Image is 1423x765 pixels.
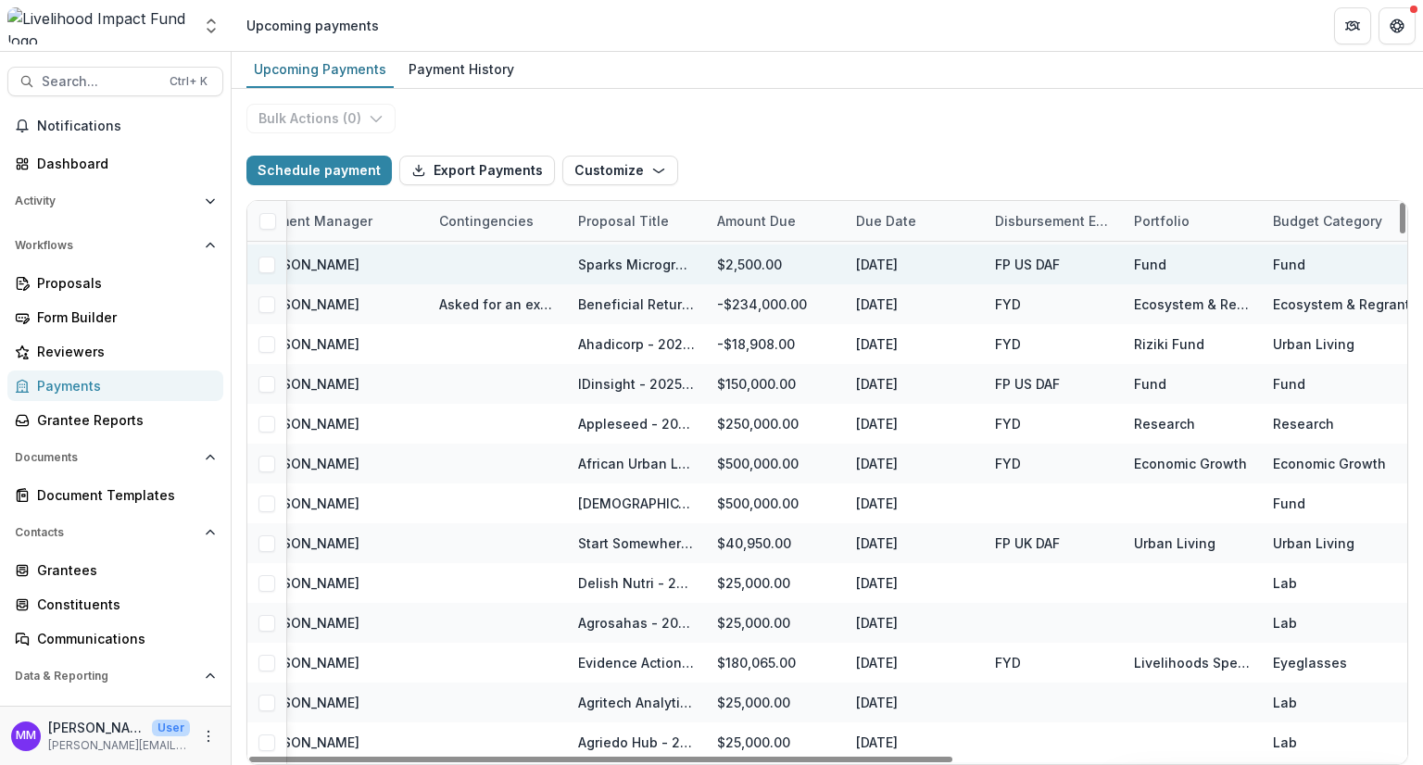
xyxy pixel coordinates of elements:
[37,119,216,134] span: Notifications
[254,374,359,394] div: [PERSON_NAME]
[7,589,223,620] a: Constituents
[845,201,984,241] div: Due Date
[15,194,197,207] span: Activity
[567,201,706,241] div: Proposal Title
[243,201,428,241] div: Payment Manager
[845,404,984,444] div: [DATE]
[37,273,208,293] div: Proposals
[37,560,208,580] div: Grantees
[7,443,223,472] button: Open Documents
[246,52,394,88] a: Upcoming Payments
[254,255,359,274] div: [PERSON_NAME]
[254,693,359,712] div: [PERSON_NAME]
[1273,533,1354,553] div: Urban Living
[706,201,845,241] div: Amount Due
[37,376,208,395] div: Payments
[37,410,208,430] div: Grantee Reports
[254,414,359,433] div: [PERSON_NAME]
[439,295,556,314] div: Asked for an extension. BR agreed to extend to [DATE]
[567,211,680,231] div: Proposal Title
[578,653,695,672] div: Evidence Action - Eyeglasses - 2025 Grant
[198,7,224,44] button: Open entity switcher
[254,494,359,513] div: [PERSON_NAME]
[254,533,359,553] div: [PERSON_NAME]
[706,284,845,324] div: -$234,000.00
[706,245,845,284] div: $2,500.00
[706,683,845,722] div: $25,000.00
[1273,613,1297,633] div: Lab
[995,414,1021,433] div: FYD
[1273,733,1297,752] div: Lab
[7,555,223,585] a: Grantees
[254,295,359,314] div: [PERSON_NAME]
[7,231,223,260] button: Open Workflows
[246,156,392,185] button: Schedule payment
[1273,573,1297,593] div: Lab
[254,733,359,752] div: [PERSON_NAME]
[42,74,158,90] span: Search...
[845,211,927,231] div: Due Date
[7,336,223,367] a: Reviewers
[706,444,845,483] div: $500,000.00
[984,201,1123,241] div: Disbursement Entity
[995,295,1021,314] div: FYD
[995,374,1060,394] div: FP US DAF
[7,370,223,401] a: Payments
[1379,7,1416,44] button: Get Help
[1134,653,1251,672] div: Livelihoods Special Projects
[984,211,1123,231] div: Disbursement Entity
[246,56,394,82] div: Upcoming Payments
[16,730,36,742] div: Miriam Mwangi
[1273,653,1347,672] div: Eyeglasses
[578,613,695,633] div: Agrosahas - 2025 -Lab GTKY
[239,12,386,39] nav: breadcrumb
[706,483,845,523] div: $500,000.00
[1273,374,1305,394] div: Fund
[7,405,223,435] a: Grantee Reports
[706,404,845,444] div: $250,000.00
[706,643,845,683] div: $180,065.00
[578,295,695,314] div: Beneficial Returns (Sistema Bio) - 2023 Loan
[428,201,567,241] div: Contingencies
[562,156,678,185] button: Customize
[845,444,984,483] div: [DATE]
[845,364,984,404] div: [DATE]
[7,623,223,654] a: Communications
[845,245,984,284] div: [DATE]
[845,722,984,762] div: [DATE]
[48,737,190,754] p: [PERSON_NAME][EMAIL_ADDRESS][DOMAIN_NAME]
[845,284,984,324] div: [DATE]
[995,533,1060,553] div: FP UK DAF
[7,518,223,547] button: Open Contacts
[845,324,984,364] div: [DATE]
[578,573,695,593] div: Delish Nutri - 2025 - Lab GTKY
[1134,533,1215,553] div: Urban Living
[197,725,220,747] button: More
[1273,494,1305,513] div: Fund
[578,494,695,513] div: [DEMOGRAPHIC_DATA] Council - 2025 WASH Program in [GEOGRAPHIC_DATA]
[845,683,984,722] div: [DATE]
[401,52,522,88] a: Payment History
[578,414,695,433] div: Appleseed - 2024-26 Grant - Lab & Fund
[1134,374,1166,394] div: Fund
[578,255,695,274] div: Sparks Microgrants -2025 anonymous donation
[845,523,984,563] div: [DATE]
[1273,454,1386,473] div: Economic Growth
[1134,414,1195,433] div: Research
[706,563,845,603] div: $25,000.00
[1134,295,1251,314] div: Ecosystem & Regrantors
[246,16,379,35] div: Upcoming payments
[428,211,545,231] div: Contingencies
[578,733,695,752] div: Agriedo Hub - 2025 - Lab GTKY
[578,533,695,553] div: Start Somewhere - 2025 Grant - TwistBlock Automation Tool
[401,56,522,82] div: Payment History
[1123,211,1201,231] div: Portfolio
[706,523,845,563] div: $40,950.00
[1273,255,1305,274] div: Fund
[399,156,555,185] button: Export Payments
[578,454,695,473] div: African Urban Lab - Secondary Cities - 2024-27 Grant
[706,722,845,762] div: $25,000.00
[1134,334,1204,354] div: Riziki Fund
